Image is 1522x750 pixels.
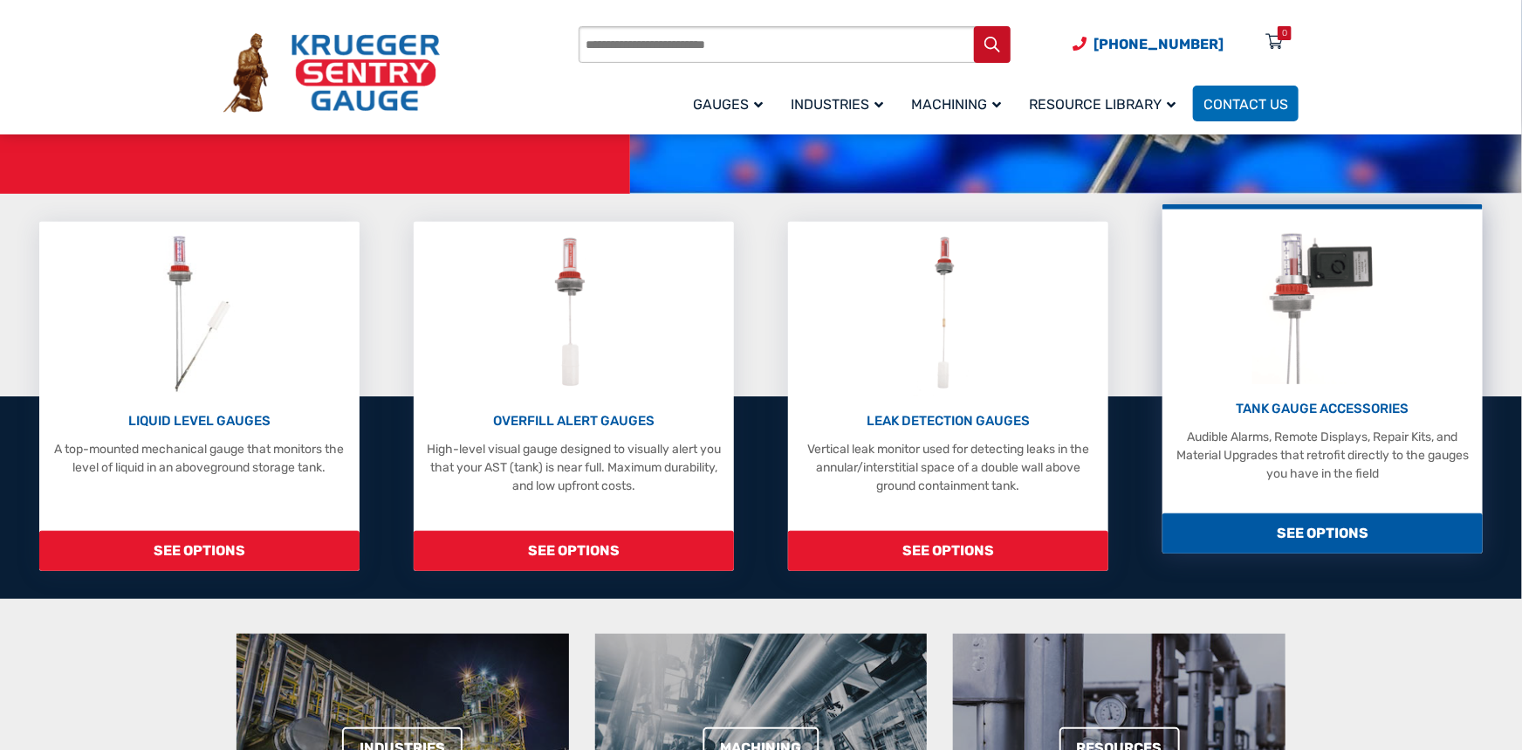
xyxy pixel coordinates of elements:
img: Tank Gauge Accessories [1252,218,1393,384]
p: LEAK DETECTION GAUGES [797,411,1099,431]
span: Machining [911,96,1001,113]
div: 0 [1282,26,1287,40]
span: SEE OPTIONS [1162,513,1482,554]
a: Tank Gauge Accessories TANK GAUGE ACCESSORIES Audible Alarms, Remote Displays, Repair Kits, and M... [1162,204,1482,554]
a: Phone Number (920) 434-8860 [1073,33,1224,55]
p: OVERFILL ALERT GAUGES [422,411,724,431]
span: SEE OPTIONS [414,531,733,571]
p: A top-mounted mechanical gauge that monitors the level of liquid in an aboveground storage tank. [48,440,350,477]
a: Machining [901,83,1018,124]
span: [PHONE_NUMBER] [1094,36,1224,52]
span: Gauges [693,96,763,113]
img: Liquid Level Gauges [153,231,245,396]
span: Industries [791,96,883,113]
img: Overfill Alert Gauges [535,231,613,396]
a: Leak Detection Gauges LEAK DETECTION GAUGES Vertical leak monitor used for detecting leaks in the... [788,222,1107,571]
span: Resource Library [1029,96,1176,113]
a: Overfill Alert Gauges OVERFILL ALERT GAUGES High-level visual gauge designed to visually alert yo... [414,222,733,571]
img: Krueger Sentry Gauge [223,33,440,114]
a: Resource Library [1018,83,1193,124]
p: High-level visual gauge designed to visually alert you that your AST (tank) is near full. Maximum... [422,440,724,495]
a: Liquid Level Gauges LIQUID LEVEL GAUGES A top-mounted mechanical gauge that monitors the level of... [39,222,359,571]
a: Contact Us [1193,86,1299,121]
p: LIQUID LEVEL GAUGES [48,411,350,431]
a: Gauges [682,83,780,124]
span: SEE OPTIONS [788,531,1107,571]
p: TANK GAUGE ACCESSORIES [1171,399,1473,419]
span: Contact Us [1203,96,1288,113]
p: Vertical leak monitor used for detecting leaks in the annular/interstitial space of a double wall... [797,440,1099,495]
img: Leak Detection Gauges [914,231,983,396]
p: Audible Alarms, Remote Displays, Repair Kits, and Material Upgrades that retrofit directly to the... [1171,428,1473,483]
a: Industries [780,83,901,124]
span: SEE OPTIONS [39,531,359,571]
